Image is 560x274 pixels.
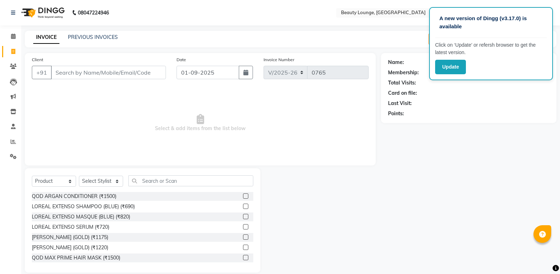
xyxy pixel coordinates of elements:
label: Invoice Number [264,57,294,63]
input: Search or Scan [128,175,253,186]
a: PREVIOUS INVOICES [68,34,118,40]
label: Client [32,57,43,63]
p: Click on ‘Update’ or refersh browser to get the latest version. [435,41,547,56]
div: Last Visit: [388,100,412,107]
div: QOD MAX PRIME HAIR MASK (₹1500) [32,254,120,262]
div: QOD ARGAN CONDITIONER (₹1500) [32,193,116,200]
div: LOREAL EXTENSO SERUM (₹720) [32,223,109,231]
div: LOREAL EXTENSO MASQUE (BLUE) (₹820) [32,213,130,221]
button: Update [435,60,466,74]
iframe: chat widget [530,246,553,267]
div: LOREAL EXTENSO SHAMPOO (BLUE) (₹690) [32,203,135,210]
a: INVOICE [33,31,59,44]
p: A new version of Dingg (v3.17.0) is available [439,14,543,30]
button: +91 [32,66,52,79]
div: Name: [388,59,404,66]
b: 08047224946 [78,3,109,23]
button: Create New [428,34,469,45]
div: [PERSON_NAME] (GOLD) (₹1175) [32,234,108,241]
div: Card on file: [388,89,417,97]
div: Total Visits: [388,79,416,87]
span: Select & add items from the list below [32,88,369,158]
label: Date [177,57,186,63]
img: logo [18,3,67,23]
div: [PERSON_NAME] (GOLD) (₹1220) [32,244,108,251]
input: Search by Name/Mobile/Email/Code [51,66,166,79]
div: Membership: [388,69,419,76]
div: Points: [388,110,404,117]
